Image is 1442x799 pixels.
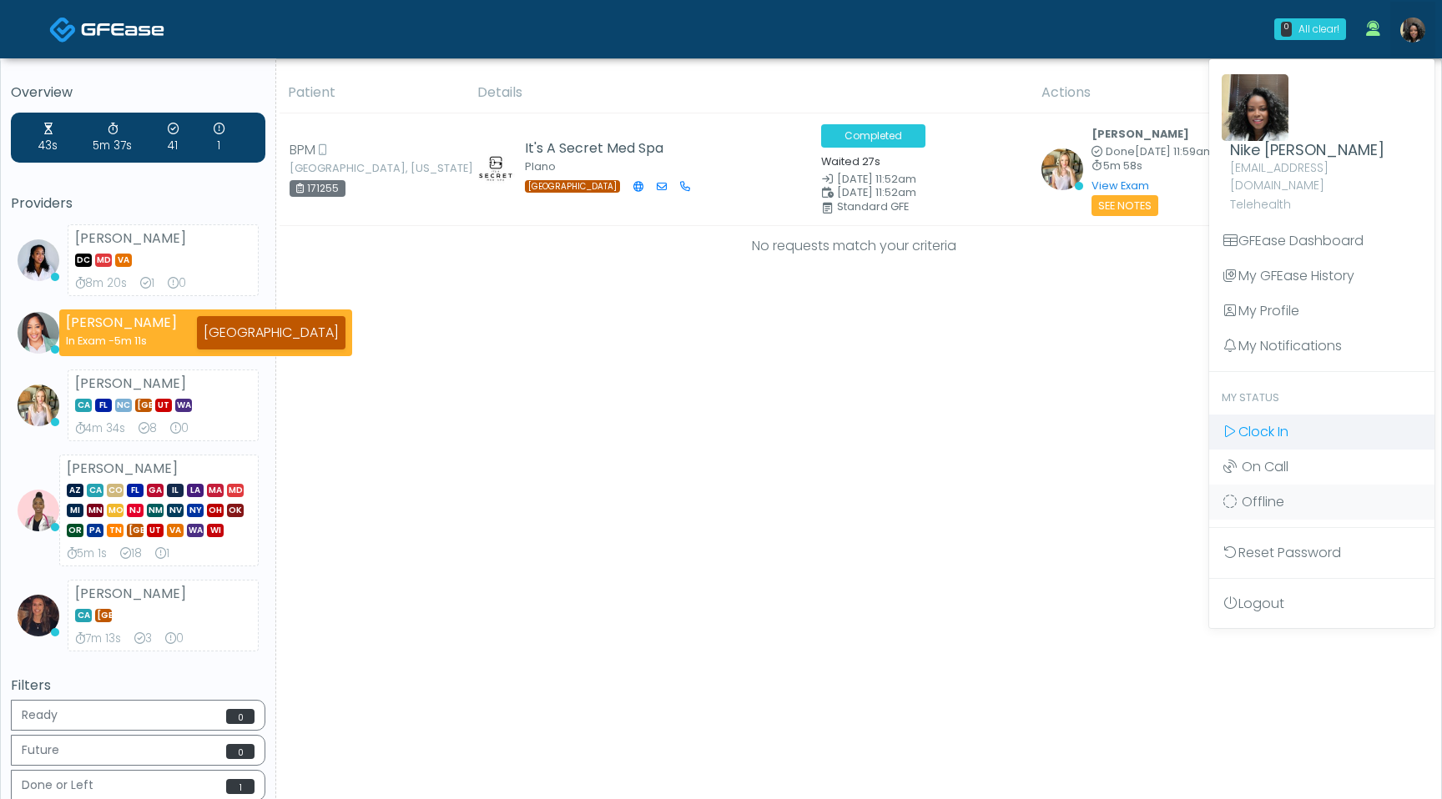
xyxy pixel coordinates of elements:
[1238,422,1288,441] span: Clock In
[120,545,142,562] div: Exams Completed
[290,140,315,160] span: BPM
[18,239,59,281] img: Teresa Smith
[207,504,224,517] span: OH
[837,172,916,186] span: [DATE] 11:52am
[1242,457,1288,476] span: On Call
[134,631,152,647] div: Exams Completed
[226,744,255,759] span: 0
[66,333,177,349] div: In Exam -
[66,313,177,332] strong: [PERSON_NAME]
[1230,196,1422,214] p: Telehealth
[187,524,204,537] span: WA
[821,154,880,168] small: Waited 27s
[139,420,157,437] div: Exams Completed
[114,334,147,348] span: 5m 11s
[95,399,112,412] span: FL
[1209,224,1434,259] a: GFEase Dashboard
[75,420,125,437] div: Average Review Time
[278,225,1429,266] td: No requests match your criteria
[187,484,204,497] span: LA
[1222,74,1288,141] img: Nike Elizabeth Akinjero
[107,524,124,537] span: TN
[167,504,184,517] span: NV
[147,504,164,517] span: NM
[168,275,186,292] div: Extended Exams
[75,254,92,267] span: DC
[147,524,164,537] span: UT
[67,545,107,562] div: Average Review Time
[13,7,63,57] button: Open LiveChat chat widget
[821,188,1021,198] small: Scheduled Time
[1209,329,1434,364] a: My Notifications
[75,631,121,647] div: Average Review Time
[127,504,144,517] span: NJ
[81,21,164,38] img: Docovia
[1230,141,1422,159] h4: Nike [PERSON_NAME]
[1400,18,1425,43] img: Nike Elizabeth Akinjero
[115,399,132,412] span: NC
[1041,148,1083,190] img: Cameron Ellis
[227,484,244,497] span: MD
[1092,147,1214,158] small: Completed at
[147,484,164,497] span: GA
[107,504,124,517] span: MO
[175,399,192,412] span: WA
[127,524,144,537] span: [GEOGRAPHIC_DATA]
[525,141,671,156] h5: It's A Secret Med Spa
[11,678,265,693] h5: Filters
[93,121,132,154] div: Average Review Time
[1209,415,1434,450] a: Clock In
[49,16,77,43] img: Docovia
[127,484,144,497] span: FL
[87,484,103,497] span: CA
[135,399,152,412] span: [GEOGRAPHIC_DATA]
[167,524,184,537] span: VA
[821,124,925,148] span: Completed
[1222,390,1279,405] span: My Status
[1135,144,1214,158] span: [DATE] 11:59am
[95,254,112,267] span: MD
[1209,259,1434,294] a: My GFEase History
[525,180,620,193] span: [GEOGRAPHIC_DATA]
[95,609,112,622] span: [GEOGRAPHIC_DATA]
[1209,294,1434,329] a: My Profile
[821,174,1021,185] small: Date Created
[187,504,204,517] span: NY
[1209,485,1434,520] a: Offline
[467,73,1031,113] th: Details
[75,399,92,412] span: CA
[75,584,186,603] strong: [PERSON_NAME]
[227,504,244,517] span: OK
[18,384,59,426] img: Cameron Ellis
[1031,73,1429,113] th: Actions
[1209,379,1434,415] a: My Status
[75,609,92,622] span: CA
[87,504,103,517] span: MN
[87,524,103,537] span: PA
[11,735,265,766] button: Future0
[214,121,224,154] div: Extended Exams
[38,121,58,154] div: Average Wait Time
[18,312,59,354] img: Jennifer Ekeh
[18,595,59,636] img: Rozlyn Bauer
[1298,22,1339,37] div: All clear!
[1106,144,1135,158] span: Done
[278,73,467,113] th: Patient
[1209,586,1434,621] a: Logout
[67,504,83,517] span: MI
[837,185,916,199] span: [DATE] 11:52am
[1230,159,1422,194] p: [EMAIL_ADDRESS][DOMAIN_NAME]
[11,85,265,100] h5: Overview
[1209,535,1434,570] a: Reset Password
[155,399,172,412] span: UT
[167,484,184,497] span: IL
[1209,450,1434,485] a: On Call
[207,484,224,497] span: MA
[226,779,255,794] span: 1
[207,524,224,537] span: WI
[1281,22,1292,37] div: 0
[1242,492,1284,511] span: Offline
[1092,178,1149,193] a: View Exam
[1092,127,1189,141] b: [PERSON_NAME]
[168,121,179,154] div: Exams Completed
